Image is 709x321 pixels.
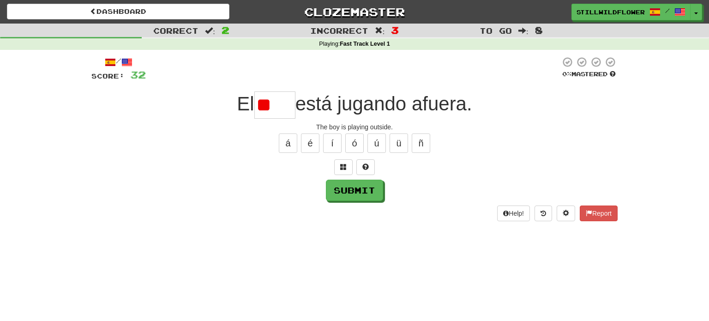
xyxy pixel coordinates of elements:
[295,93,472,115] span: está jugando afuera.
[91,56,146,68] div: /
[237,93,254,115] span: El
[367,133,386,153] button: ú
[205,27,215,35] span: :
[356,159,375,175] button: Single letter hint - you only get 1 per sentence and score half the points! alt+h
[323,133,342,153] button: í
[222,24,229,36] span: 2
[301,133,319,153] button: é
[580,206,618,221] button: Report
[391,24,399,36] span: 3
[577,8,645,16] span: StillWildflower641
[535,206,552,221] button: Round history (alt+y)
[334,159,353,175] button: Switch sentence to multiple choice alt+p
[345,133,364,153] button: ó
[326,180,383,201] button: Submit
[562,70,571,78] span: 0 %
[279,133,297,153] button: á
[340,41,390,47] strong: Fast Track Level 1
[91,122,618,132] div: The boy is playing outside.
[480,26,512,35] span: To go
[130,69,146,80] span: 32
[91,72,125,80] span: Score:
[412,133,430,153] button: ñ
[310,26,368,35] span: Incorrect
[560,70,618,79] div: Mastered
[7,4,229,19] a: Dashboard
[243,4,466,20] a: Clozemaster
[497,206,530,221] button: Help!
[390,133,408,153] button: ü
[535,24,543,36] span: 8
[153,26,198,35] span: Correct
[571,4,691,20] a: StillWildflower641 /
[518,27,529,35] span: :
[665,7,670,14] span: /
[375,27,385,35] span: :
